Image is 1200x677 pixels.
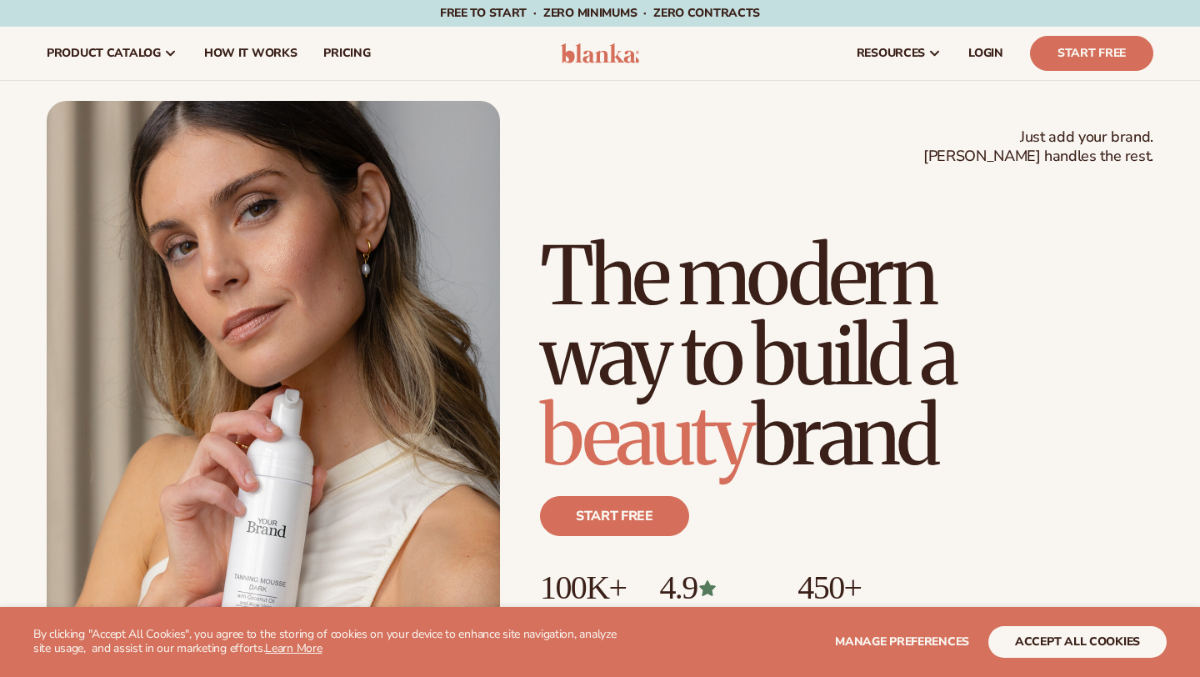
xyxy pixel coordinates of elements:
[835,626,969,658] button: Manage preferences
[265,640,322,656] a: Learn More
[440,5,760,21] span: Free to start · ZERO minimums · ZERO contracts
[561,43,640,63] img: logo
[47,101,500,673] img: Female holding tanning mousse.
[310,27,383,80] a: pricing
[955,27,1017,80] a: LOGIN
[968,47,1003,60] span: LOGIN
[1030,36,1153,71] a: Start Free
[191,27,311,80] a: How It Works
[540,386,752,486] span: beauty
[540,236,1153,476] h1: The modern way to build a brand
[204,47,297,60] span: How It Works
[659,569,764,606] p: 4.9
[323,47,370,60] span: pricing
[540,569,626,606] p: 100K+
[857,47,925,60] span: resources
[843,27,955,80] a: resources
[835,634,969,649] span: Manage preferences
[923,128,1153,167] span: Just add your brand. [PERSON_NAME] handles the rest.
[988,626,1167,658] button: accept all cookies
[797,569,923,606] p: 450+
[47,47,161,60] span: product catalog
[33,628,627,656] p: By clicking "Accept All Cookies", you agree to the storing of cookies on your device to enhance s...
[33,27,191,80] a: product catalog
[540,496,689,536] a: Start free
